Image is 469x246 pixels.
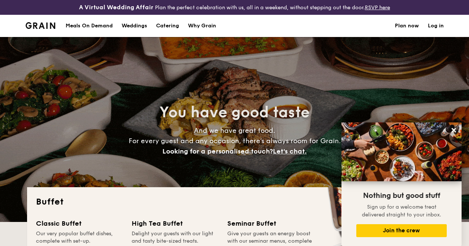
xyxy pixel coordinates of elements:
[227,218,314,229] div: Seminar Buffet
[152,15,184,37] a: Catering
[129,127,341,155] span: And we have great food. For every guest and any occasion, there’s always room for Grain.
[26,22,56,29] img: Grain
[356,224,447,237] button: Join the crew
[395,15,419,37] a: Plan now
[363,191,440,200] span: Nothing but good stuff
[184,15,221,37] a: Why Grain
[132,218,218,229] div: High Tea Buffet
[156,15,179,37] h1: Catering
[365,4,390,11] a: RSVP here
[78,3,391,12] div: Plan the perfect celebration with us, all in a weekend, without stepping out the door.
[61,15,117,37] a: Meals On Demand
[428,15,444,37] a: Log in
[66,15,113,37] div: Meals On Demand
[122,15,147,37] div: Weddings
[162,147,273,155] span: Looking for a personalised touch?
[341,122,462,181] img: DSC07876-Edit02-Large.jpeg
[117,15,152,37] a: Weddings
[159,104,310,121] span: You have good taste
[273,147,307,155] span: Let's chat.
[36,196,433,208] h2: Buffet
[26,22,56,29] a: Logotype
[362,204,441,218] span: Sign up for a welcome treat delivered straight to your inbox.
[79,3,153,12] h4: A Virtual Wedding Affair
[188,15,216,37] div: Why Grain
[448,124,460,136] button: Close
[36,218,123,229] div: Classic Buffet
